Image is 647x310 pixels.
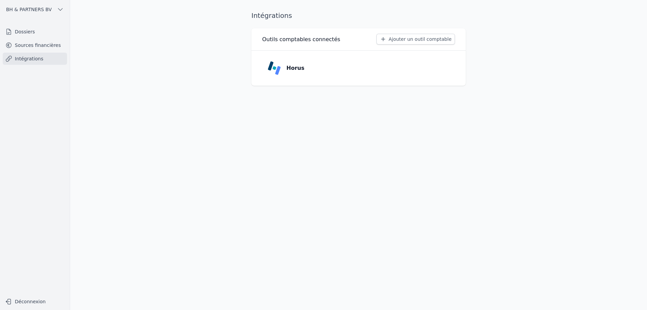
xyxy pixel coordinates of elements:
button: BH & PARTNERS BV [3,4,67,15]
p: Horus [286,64,304,72]
span: BH & PARTNERS BV [6,6,52,13]
a: Sources financières [3,39,67,51]
a: Horus [262,56,455,80]
h3: Outils comptables connectés [262,35,340,44]
button: Déconnexion [3,296,67,307]
a: Intégrations [3,53,67,65]
h1: Intégrations [251,11,292,20]
a: Dossiers [3,26,67,38]
button: Ajouter un outil comptable [376,34,455,45]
